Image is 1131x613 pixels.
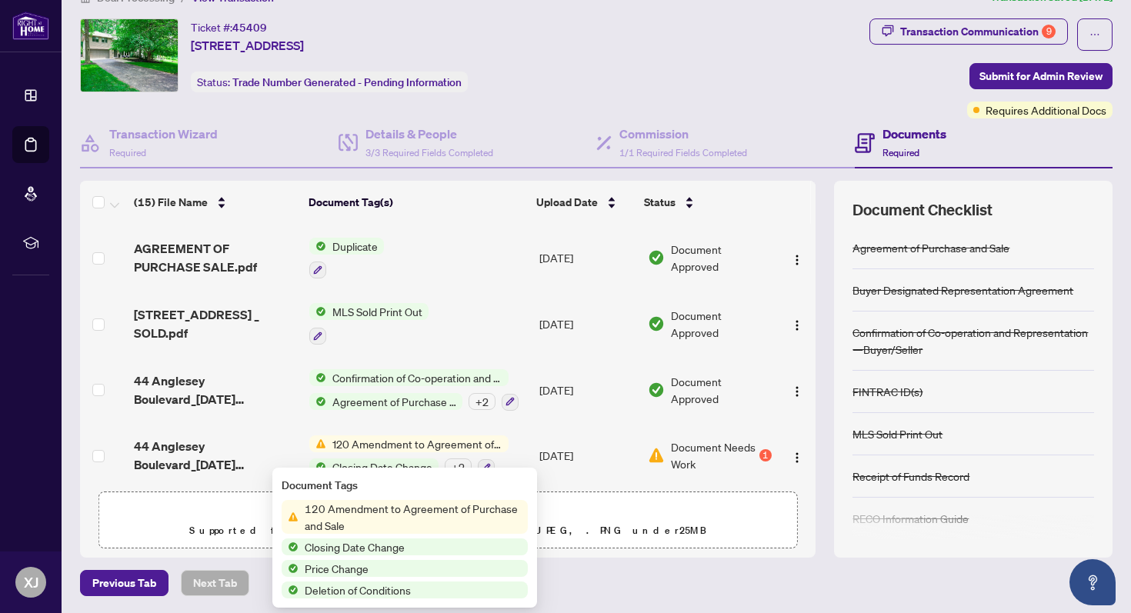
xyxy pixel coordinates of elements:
[1089,29,1100,40] span: ellipsis
[326,303,429,320] span: MLS Sold Print Out
[533,357,642,423] td: [DATE]
[299,560,375,577] span: Price Change
[326,369,509,386] span: Confirmation of Co-operation and Representation—Buyer/Seller
[128,181,302,224] th: (15) File Name
[181,570,249,596] button: Next Tab
[469,393,495,410] div: + 2
[134,239,297,276] span: AGREEMENT OF PURCHASE SALE.pdf
[326,435,509,452] span: 120 Amendment to Agreement of Purchase and Sale
[282,508,299,525] img: Status Icon
[791,451,803,464] img: Logo
[791,254,803,266] img: Logo
[671,438,756,472] span: Document Needs Work
[648,381,665,398] img: Document Status
[648,315,665,332] img: Document Status
[791,319,803,331] img: Logo
[282,581,299,598] img: Status Icon
[299,538,411,555] span: Closing Date Change
[648,249,665,266] img: Document Status
[785,378,809,402] button: Logo
[81,19,178,92] img: IMG-W12210018_1.jpg
[852,468,969,485] div: Receipt of Funds Record
[232,21,267,35] span: 45409
[309,238,326,255] img: Status Icon
[309,458,326,475] img: Status Icon
[108,521,787,540] p: Supported files include .PDF, .JPG, .JPEG, .PNG under 25 MB
[533,291,642,357] td: [DATE]
[882,125,946,143] h4: Documents
[299,500,528,534] span: 120 Amendment to Agreement of Purchase and Sale
[80,570,168,596] button: Previous Tab
[648,447,665,464] img: Document Status
[191,36,304,55] span: [STREET_ADDRESS]
[92,571,156,595] span: Previous Tab
[852,239,1009,256] div: Agreement of Purchase and Sale
[134,194,208,211] span: (15) File Name
[638,181,772,224] th: Status
[900,19,1056,44] div: Transaction Communication
[365,147,493,158] span: 3/3 Required Fields Completed
[852,199,993,221] span: Document Checklist
[326,458,439,475] span: Closing Date Change
[536,194,598,211] span: Upload Date
[969,63,1113,89] button: Submit for Admin Review
[852,510,969,527] div: RECO Information Guide
[309,369,519,411] button: Status IconConfirmation of Co-operation and Representation—Buyer/SellerStatus IconAgreement of Pu...
[852,282,1073,298] div: Buyer Designated Representation Agreement
[326,238,384,255] span: Duplicate
[785,443,809,468] button: Logo
[109,125,218,143] h4: Transaction Wizard
[109,147,146,158] span: Required
[309,393,326,410] img: Status Icon
[299,581,417,598] span: Deletion of Conditions
[986,102,1106,118] span: Requires Additional Docs
[533,423,642,489] td: [DATE]
[1042,25,1056,38] div: 9
[869,18,1068,45] button: Transaction Communication9
[852,383,922,400] div: FINTRAC ID(s)
[852,324,1094,358] div: Confirmation of Co-operation and Representation—Buyer/Seller
[309,303,429,345] button: Status IconMLS Sold Print Out
[533,225,642,292] td: [DATE]
[791,385,803,398] img: Logo
[882,147,919,158] span: Required
[309,369,326,386] img: Status Icon
[671,373,771,407] span: Document Approved
[134,371,297,408] span: 44 Anglesey Boulevard_[DATE] 18_58_33.pdf
[619,125,747,143] h4: Commission
[99,492,796,549] span: Drag & Drop orUpload FormsSupported files include .PDF, .JPG, .JPEG, .PNG under25MB
[852,425,942,442] div: MLS Sold Print Out
[309,303,326,320] img: Status Icon
[282,477,528,494] div: Document Tags
[644,194,676,211] span: Status
[191,18,267,36] div: Ticket #:
[134,437,297,474] span: 44 Anglesey Boulevard_[DATE] 18_56_52.pdf
[530,181,638,224] th: Upload Date
[671,307,771,341] span: Document Approved
[445,458,472,475] div: + 2
[671,241,771,275] span: Document Approved
[759,449,772,461] div: 1
[309,238,384,279] button: Status IconDuplicate
[24,571,38,593] span: XJ
[619,147,747,158] span: 1/1 Required Fields Completed
[785,245,809,270] button: Logo
[365,125,493,143] h4: Details & People
[282,560,299,577] img: Status Icon
[302,181,530,224] th: Document Tag(s)
[309,435,326,452] img: Status Icon
[1069,559,1116,605] button: Open asap
[785,311,809,336] button: Logo
[134,305,297,342] span: [STREET_ADDRESS] _ SOLD.pdf
[309,435,509,477] button: Status Icon120 Amendment to Agreement of Purchase and SaleStatus IconClosing Date Change+2
[282,538,299,555] img: Status Icon
[979,64,1103,88] span: Submit for Admin Review
[326,393,462,410] span: Agreement of Purchase and Sale
[232,75,462,89] span: Trade Number Generated - Pending Information
[12,12,49,40] img: logo
[191,72,468,92] div: Status:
